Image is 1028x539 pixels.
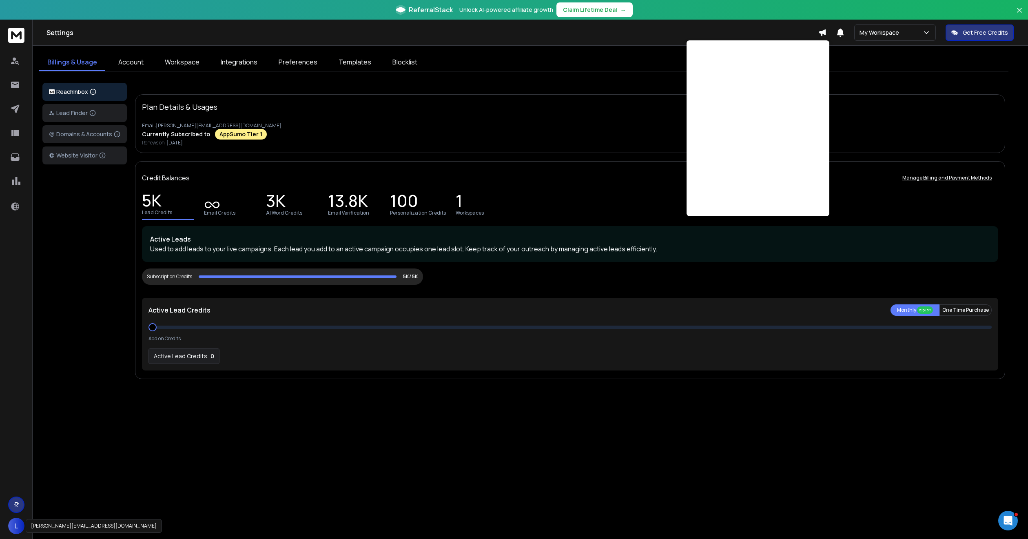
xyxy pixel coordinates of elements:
[963,29,1008,37] p: Get Free Credits
[39,54,105,71] a: Billings & Usage
[26,519,162,533] div: [PERSON_NAME][EMAIL_ADDRESS][DOMAIN_NAME]
[42,146,127,164] button: Website Visitor
[891,304,939,316] button: Monthly 20% off
[110,54,152,71] a: Account
[148,305,210,315] p: Active Lead Credits
[210,352,214,360] p: 0
[390,210,446,216] p: Personalization Credits
[142,101,217,113] p: Plan Details & Usages
[896,170,998,186] button: Manage Billing and Payment Methods
[215,129,267,140] div: AppSumo Tier 1
[403,273,418,280] p: 5K/ 5K
[213,54,266,71] a: Integrations
[939,304,992,316] button: One Time Purchase
[142,140,998,146] p: Renews on:
[270,54,326,71] a: Preferences
[556,2,633,17] button: Claim Lifetime Deal→
[409,5,453,15] span: ReferralStack
[946,24,1014,41] button: Get Free Credits
[8,518,24,534] button: L
[917,306,933,314] div: 20% off
[150,234,990,244] p: Active Leads
[328,197,368,208] p: 13.8K
[142,209,172,216] p: Lead Credits
[902,175,992,181] p: Manage Billing and Payment Methods
[1014,5,1025,24] button: Close banner
[49,89,55,95] img: logo
[166,139,183,146] span: [DATE]
[142,130,210,138] p: Currently Subscribed to
[328,210,369,216] p: Email Verification
[860,29,902,37] p: My Workspace
[998,511,1018,530] iframe: Intercom live chat
[620,6,626,14] span: →
[154,352,207,360] p: Active Lead Credits
[204,210,235,216] p: Email Credits
[142,122,998,129] p: Email: [PERSON_NAME][EMAIL_ADDRESS][DOMAIN_NAME]
[157,54,208,71] a: Workspace
[459,6,553,14] p: Unlock AI-powered affiliate growth
[384,54,425,71] a: Blocklist
[148,335,181,342] p: Add on Credits
[456,197,463,208] p: 1
[142,173,190,183] p: Credit Balances
[390,197,418,208] p: 100
[42,125,127,143] button: Domains & Accounts
[142,196,162,208] p: 5K
[147,273,192,280] div: Subscription Credits
[266,210,302,216] p: AI Word Credits
[42,104,127,122] button: Lead Finder
[42,83,127,101] button: ReachInbox
[330,54,379,71] a: Templates
[266,197,286,208] p: 3K
[150,244,990,254] p: Used to add leads to your live campaigns. Each lead you add to an active campaign occupies one le...
[47,28,818,38] h1: Settings
[456,210,484,216] p: Workspaces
